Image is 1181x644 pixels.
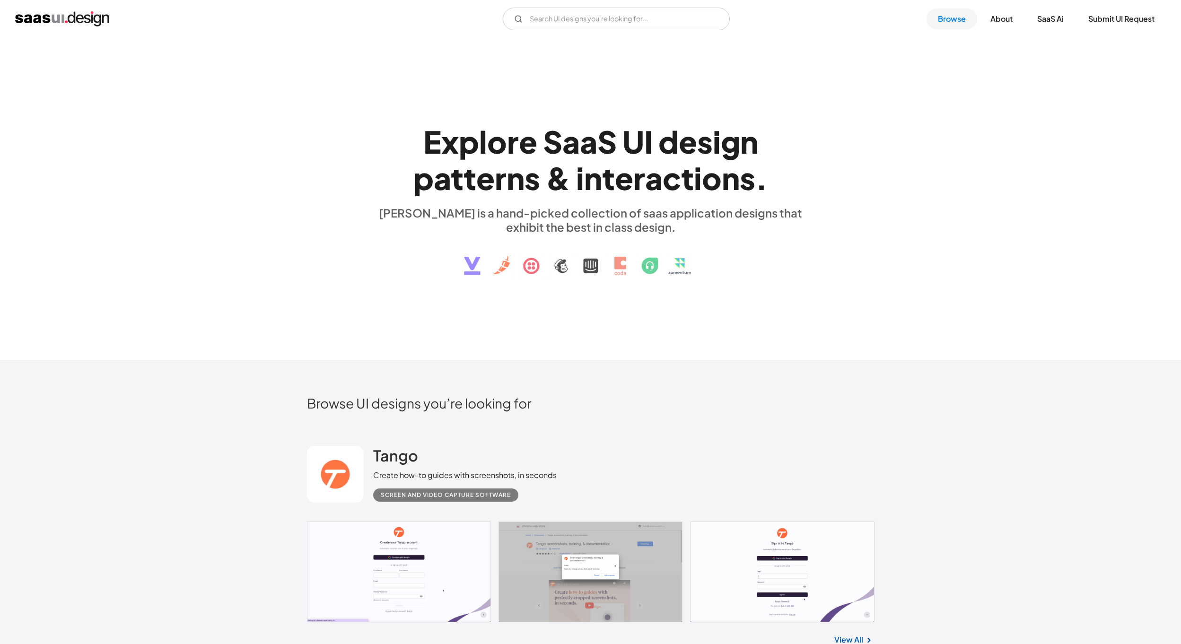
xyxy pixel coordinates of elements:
a: About [979,9,1024,29]
a: Tango [373,446,418,470]
input: Search UI designs you're looking for... [503,8,730,30]
a: SaaS Ai [1026,9,1075,29]
h2: Browse UI designs you’re looking for [307,395,875,411]
h2: Tango [373,446,418,465]
div: Create how-to guides with screenshots, in seconds [373,470,557,481]
div: Screen and Video Capture Software [381,489,511,501]
h1: Explore SaaS UI design patterns & interactions. [373,123,808,196]
img: text, icon, saas logo [447,234,734,283]
div: [PERSON_NAME] is a hand-picked collection of saas application designs that exhibit the best in cl... [373,206,808,234]
a: Browse [927,9,977,29]
a: Submit UI Request [1077,9,1166,29]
